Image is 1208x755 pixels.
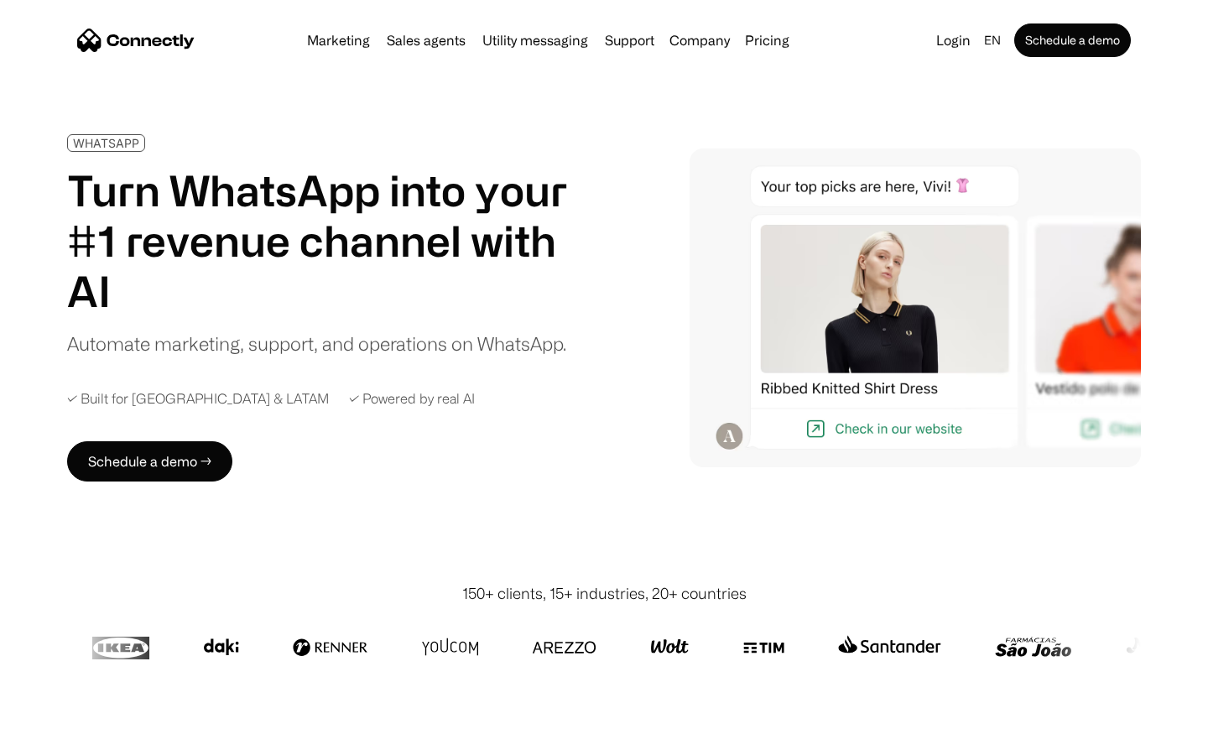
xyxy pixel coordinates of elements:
[984,29,1001,52] div: en
[462,582,747,605] div: 150+ clients, 15+ industries, 20+ countries
[300,34,377,47] a: Marketing
[34,726,101,749] ul: Language list
[380,34,472,47] a: Sales agents
[67,441,232,482] a: Schedule a demo →
[664,29,735,52] div: Company
[738,34,796,47] a: Pricing
[77,28,195,53] a: home
[929,29,977,52] a: Login
[17,724,101,749] aside: Language selected: English
[977,29,1011,52] div: en
[67,391,329,407] div: ✓ Built for [GEOGRAPHIC_DATA] & LATAM
[476,34,595,47] a: Utility messaging
[73,137,139,149] div: WHATSAPP
[598,34,661,47] a: Support
[669,29,730,52] div: Company
[1014,23,1131,57] a: Schedule a demo
[67,330,566,357] div: Automate marketing, support, and operations on WhatsApp.
[67,165,587,316] h1: Turn WhatsApp into your #1 revenue channel with AI
[349,391,475,407] div: ✓ Powered by real AI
